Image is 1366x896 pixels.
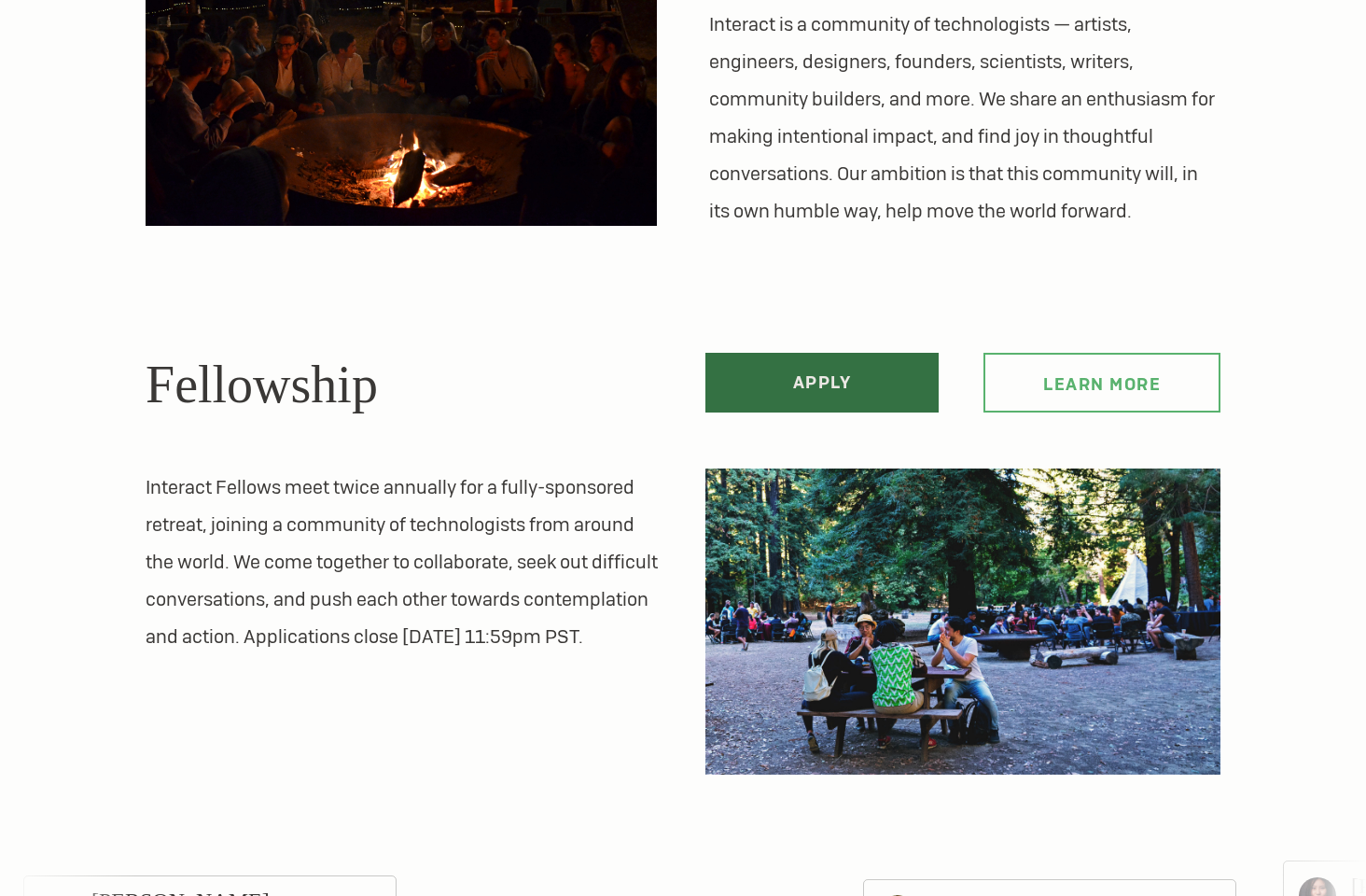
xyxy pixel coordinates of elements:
img: Lunchtime discussion at an Interact Retreat [705,469,1220,776]
p: Interact Fellows meet twice annually for a fully-sponsored retreat, joining a community of techno... [146,469,661,655]
a: Learn more [983,353,1220,413]
a: Apply [705,353,939,413]
h2: Fellowship [146,345,661,424]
